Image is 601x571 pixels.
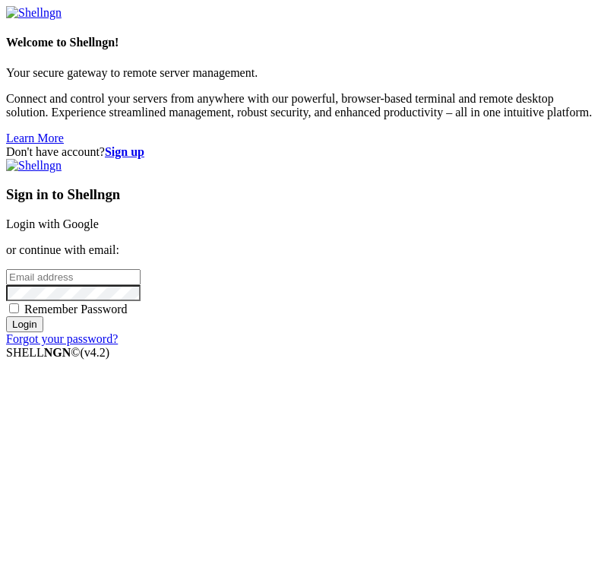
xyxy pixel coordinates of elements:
span: SHELL © [6,346,109,359]
span: 4.2.0 [81,346,110,359]
input: Remember Password [9,303,19,313]
p: or continue with email: [6,243,595,257]
input: Login [6,316,43,332]
p: Your secure gateway to remote server management. [6,66,595,80]
b: NGN [44,346,71,359]
img: Shellngn [6,159,62,173]
a: Forgot your password? [6,332,118,345]
a: Sign up [105,145,144,158]
div: Don't have account? [6,145,595,159]
p: Connect and control your servers from anywhere with our powerful, browser-based terminal and remo... [6,92,595,119]
h3: Sign in to Shellngn [6,186,595,203]
span: Remember Password [24,303,128,316]
input: Email address [6,269,141,285]
a: Learn More [6,132,64,144]
a: Login with Google [6,217,99,230]
h4: Welcome to Shellngn! [6,36,595,49]
img: Shellngn [6,6,62,20]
